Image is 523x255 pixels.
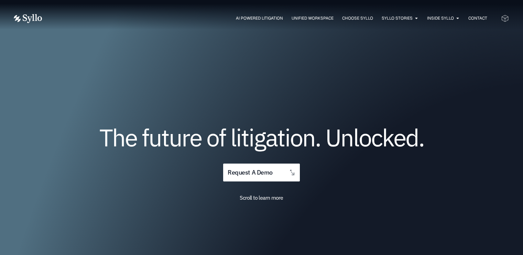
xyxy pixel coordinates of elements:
a: AI Powered Litigation [236,15,283,21]
img: Vector [14,14,42,23]
div: Menu Toggle [56,15,487,22]
span: Scroll to learn more [240,194,283,201]
a: Inside Syllo [427,15,454,21]
a: Syllo Stories [382,15,413,21]
h1: The future of litigation. Unlocked. [55,126,468,149]
nav: Menu [56,15,487,22]
a: request a demo [223,164,299,182]
span: request a demo [228,169,272,176]
a: Contact [468,15,487,21]
a: Choose Syllo [342,15,373,21]
a: Unified Workspace [292,15,334,21]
